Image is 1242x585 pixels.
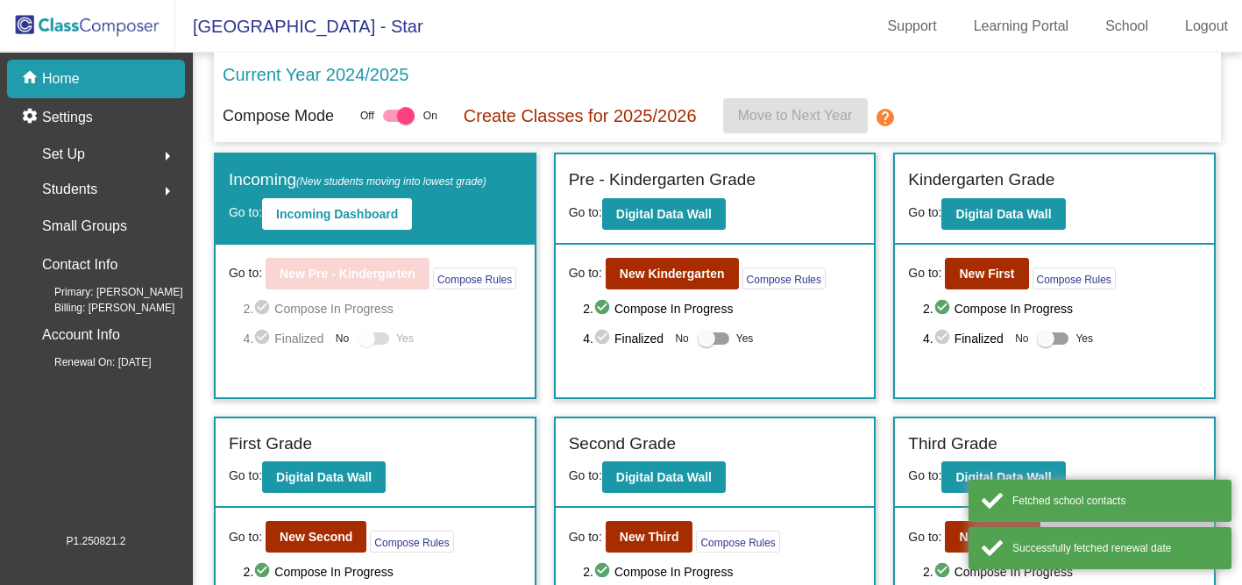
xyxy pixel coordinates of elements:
p: Small Groups [42,214,127,239]
mat-icon: check_circle [593,328,614,349]
b: Digital Data Wall [276,470,372,484]
mat-icon: help [875,107,896,128]
mat-icon: check_circle [593,298,614,319]
mat-icon: check_circle [253,328,274,349]
b: Digital Data Wall [955,207,1051,221]
p: Home [42,68,80,89]
span: Go to: [229,264,262,282]
button: New Third [606,521,693,553]
button: Move to Next Year [723,98,868,133]
b: New Kindergarten [620,267,725,281]
p: Current Year 2024/2025 [223,61,408,88]
mat-icon: check_circle [253,298,274,319]
div: Fetched school contacts [1012,493,1218,509]
span: 2. Compose In Progress [923,298,1201,319]
span: Renewal On: [DATE] [26,354,151,370]
p: Account Info [42,323,120,347]
b: New Second [280,530,352,544]
button: Digital Data Wall [941,461,1065,493]
mat-icon: check_circle [933,561,955,582]
span: Go to: [908,264,941,282]
a: Learning Portal [960,12,1083,40]
p: Compose Mode [223,104,334,128]
mat-icon: home [21,68,42,89]
span: Go to: [569,528,602,546]
span: Yes [736,328,754,349]
div: Successfully fetched renewal date [1012,540,1218,556]
label: Incoming [229,168,486,193]
span: 2. Compose In Progress [923,561,1201,582]
button: New Kindergarten [606,258,739,289]
b: New First [959,267,1014,281]
b: Digital Data Wall [955,470,1051,484]
button: Digital Data Wall [262,461,386,493]
label: Second Grade [569,432,677,457]
span: (New students moving into lowest grade) [296,175,486,188]
span: No [1015,331,1028,346]
b: New Pre - Kindergarten [280,267,415,281]
span: 4. Finalized [244,328,327,349]
mat-icon: settings [21,107,42,128]
span: Go to: [908,468,941,482]
b: Incoming Dashboard [276,207,398,221]
span: No [336,331,349,346]
span: 2. Compose In Progress [244,298,522,319]
span: Go to: [569,205,602,219]
span: No [675,331,688,346]
button: Compose Rules [433,268,516,289]
span: Yes [1075,328,1093,349]
button: Incoming Dashboard [262,198,412,230]
button: New First [945,258,1028,289]
b: Digital Data Wall [616,207,712,221]
b: New Third [620,530,679,544]
label: First Grade [229,432,312,457]
mat-icon: check_circle [253,561,274,582]
span: Go to: [908,528,941,546]
mat-icon: arrow_right [157,181,178,202]
a: Support [874,12,951,40]
p: Settings [42,107,93,128]
button: Compose Rules [370,531,453,553]
button: Compose Rules [1033,268,1116,289]
a: Logout [1171,12,1242,40]
button: New Fourth [945,521,1040,553]
p: Create Classes for 2025/2026 [464,103,697,129]
button: Digital Data Wall [941,198,1065,230]
mat-icon: arrow_right [157,146,178,167]
p: Contact Info [42,253,117,277]
span: Go to: [569,468,602,482]
button: Digital Data Wall [602,461,726,493]
button: New Second [266,521,366,553]
span: 4. Finalized [583,328,666,349]
span: Go to: [229,528,262,546]
span: On [423,108,437,124]
button: Digital Data Wall [602,198,726,230]
span: Go to: [229,468,262,482]
span: Students [42,177,97,202]
button: New Pre - Kindergarten [266,258,429,289]
span: 4. Finalized [923,328,1006,349]
b: Digital Data Wall [616,470,712,484]
span: Set Up [42,142,85,167]
span: [GEOGRAPHIC_DATA] - Star [175,12,423,40]
span: Go to: [908,205,941,219]
span: Go to: [229,205,262,219]
label: Third Grade [908,432,997,457]
label: Pre - Kindergarten Grade [569,168,756,193]
b: New Fourth [959,530,1026,544]
span: 2. Compose In Progress [244,561,522,582]
span: Billing: [PERSON_NAME] [26,300,174,316]
span: Go to: [569,264,602,282]
span: Yes [396,328,414,349]
button: Compose Rules [742,268,826,289]
a: School [1091,12,1162,40]
span: 2. Compose In Progress [583,298,861,319]
button: Compose Rules [696,531,779,553]
mat-icon: check_circle [933,298,955,319]
span: Move to Next Year [738,108,853,123]
mat-icon: check_circle [593,561,614,582]
span: Primary: [PERSON_NAME] [26,284,183,300]
label: Kindergarten Grade [908,168,1054,193]
span: Off [360,108,374,124]
span: 2. Compose In Progress [583,561,861,582]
